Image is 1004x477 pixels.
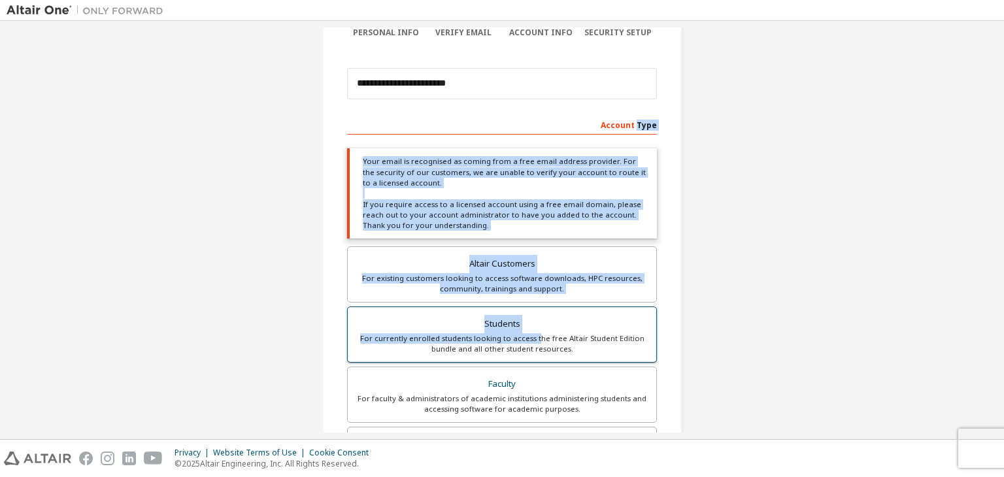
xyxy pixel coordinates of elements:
[356,315,648,333] div: Students
[347,27,425,38] div: Personal Info
[356,375,648,393] div: Faculty
[309,448,376,458] div: Cookie Consent
[4,452,71,465] img: altair_logo.svg
[175,448,213,458] div: Privacy
[79,452,93,465] img: facebook.svg
[101,452,114,465] img: instagram.svg
[356,255,648,273] div: Altair Customers
[502,27,580,38] div: Account Info
[580,27,658,38] div: Security Setup
[425,27,503,38] div: Verify Email
[175,458,376,469] p: © 2025 Altair Engineering, Inc. All Rights Reserved.
[122,452,136,465] img: linkedin.svg
[356,333,648,354] div: For currently enrolled students looking to access the free Altair Student Edition bundle and all ...
[347,114,657,135] div: Account Type
[144,452,163,465] img: youtube.svg
[7,4,170,17] img: Altair One
[347,148,657,238] div: Your email is recognised as coming from a free email address provider. For the security of our cu...
[356,393,648,414] div: For faculty & administrators of academic institutions administering students and accessing softwa...
[356,273,648,294] div: For existing customers looking to access software downloads, HPC resources, community, trainings ...
[213,448,309,458] div: Website Terms of Use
